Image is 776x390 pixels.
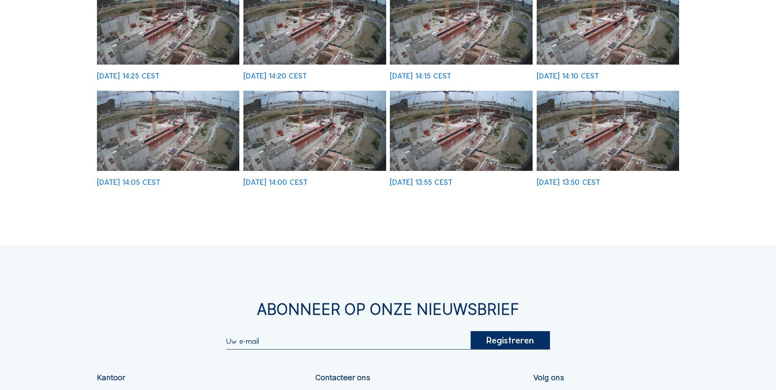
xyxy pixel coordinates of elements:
[243,72,307,80] div: [DATE] 14:20 CEST
[390,72,451,80] div: [DATE] 14:15 CEST
[315,374,370,381] div: Contacteer ons
[97,179,160,186] div: [DATE] 14:05 CEST
[537,72,599,80] div: [DATE] 14:10 CEST
[97,72,160,80] div: [DATE] 14:25 CEST
[537,179,600,186] div: [DATE] 13:50 CEST
[390,91,532,171] img: image_52801945
[537,91,679,171] img: image_52801791
[226,336,471,346] input: Uw e-mail
[243,179,308,186] div: [DATE] 14:00 CEST
[97,91,239,171] img: image_52802182
[97,374,125,381] div: Kantoor
[243,91,386,171] img: image_52802096
[97,302,679,317] div: Abonneer op onze nieuwsbrief
[471,331,550,350] div: Registreren
[533,374,564,381] div: Volg ons
[390,179,452,186] div: [DATE] 13:55 CEST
